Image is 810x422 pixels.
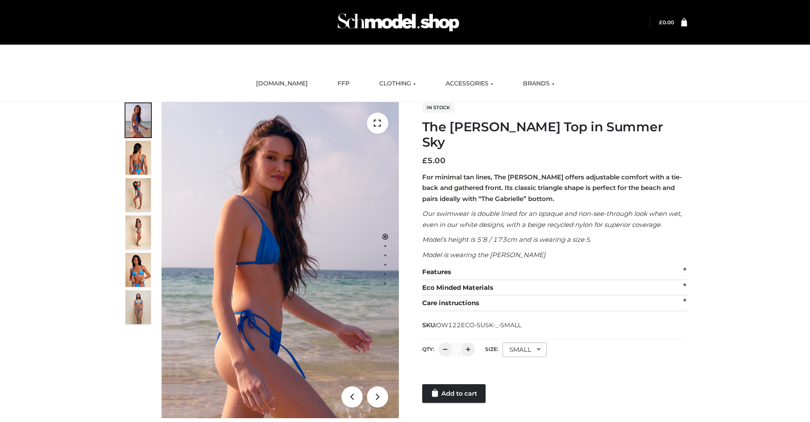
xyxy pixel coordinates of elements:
[125,215,151,249] img: 3.Alex-top_CN-1-1-2.jpg
[373,74,422,93] a: CLOTHING
[125,141,151,175] img: 5.Alex-top_CN-1-1_1-1.jpg
[436,321,521,329] span: OW122ECO-SUSK-_-SMALL
[125,178,151,212] img: 4.Alex-top_CN-1-1-2.jpg
[422,102,454,113] span: In stock
[659,19,674,25] a: £0.00
[422,295,687,311] div: Care instructions
[250,74,314,93] a: [DOMAIN_NAME]
[517,74,561,93] a: BRANDS
[659,19,662,25] span: £
[659,19,674,25] bdi: 0.00
[422,280,687,296] div: Eco Minded Materials
[422,156,427,165] span: £
[335,6,462,39] img: Schmodel Admin 964
[125,253,151,287] img: 2.Alex-top_CN-1-1-2.jpg
[485,346,498,352] label: Size:
[422,210,682,229] em: Our swimwear is double lined for an opaque and non-see-through look when wet, even in our white d...
[422,119,687,150] h1: The [PERSON_NAME] Top in Summer Sky
[439,74,500,93] a: ACCESSORIES
[422,320,522,330] span: SKU:
[162,102,399,418] img: 1.Alex-top_SS-1_4464b1e7-c2c9-4e4b-a62c-58381cd673c0 (1)
[125,103,151,137] img: 1.Alex-top_SS-1_4464b1e7-c2c9-4e4b-a62c-58381cd673c0-1.jpg
[422,384,486,403] a: Add to cart
[125,290,151,324] img: SSVC.jpg
[422,346,434,352] label: QTY:
[331,74,356,93] a: FFP
[422,235,591,244] em: Model’s height is 5’8 / 173cm and is wearing a size S.
[422,251,546,259] em: Model is wearing the [PERSON_NAME]
[422,264,687,280] div: Features
[503,343,547,357] div: SMALL
[422,156,446,165] bdi: 5.00
[422,173,682,203] strong: For minimal tan lines, The [PERSON_NAME] offers adjustable comfort with a tie-back and gathered f...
